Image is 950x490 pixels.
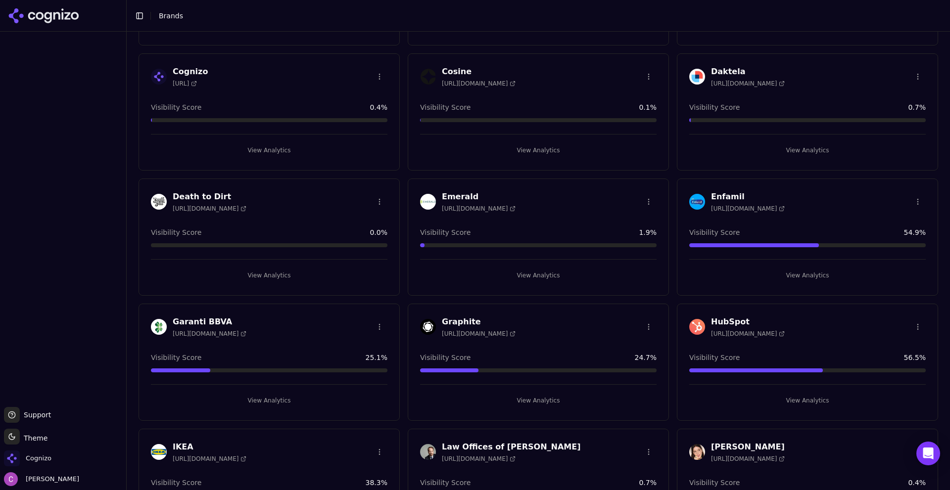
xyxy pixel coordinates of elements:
span: [URL][DOMAIN_NAME] [173,330,246,338]
span: Visibility Score [420,353,471,362]
img: Death to Dirt [151,194,167,210]
img: Daktela [689,69,705,85]
span: 0.7 % [908,102,926,112]
span: 0.0 % [370,227,387,237]
h3: IKEA [173,441,246,453]
span: Visibility Score [689,227,740,237]
nav: breadcrumb [159,11,922,21]
span: Visibility Score [151,478,201,488]
span: Cognizo [26,454,51,463]
img: IKEA [151,444,167,460]
span: 56.5 % [904,353,926,362]
span: Visibility Score [151,102,201,112]
h3: Graphite [442,316,516,328]
span: Visibility Score [689,478,740,488]
span: [URL][DOMAIN_NAME] [711,80,785,88]
button: View Analytics [151,267,387,283]
button: View Analytics [689,393,926,408]
img: Cosine [420,69,436,85]
img: Cognizo [151,69,167,85]
h3: [PERSON_NAME] [711,441,785,453]
span: 0.4 % [370,102,387,112]
span: [URL][DOMAIN_NAME] [442,455,516,463]
button: Open user button [4,472,79,486]
span: Visibility Score [151,353,201,362]
span: [URL][DOMAIN_NAME] [442,80,516,88]
div: Open Intercom Messenger [916,442,940,465]
img: Law Offices of Norman J. Homen [420,444,436,460]
span: 0.7 % [639,478,657,488]
button: Open organization switcher [4,450,51,466]
img: Lisa Eldridge [689,444,705,460]
span: Brands [159,12,183,20]
h3: Garanti BBVA [173,316,246,328]
button: View Analytics [151,393,387,408]
span: 25.1 % [366,353,387,362]
span: Visibility Score [420,478,471,488]
span: 0.4 % [908,478,926,488]
span: Visibility Score [420,227,471,237]
span: Visibility Score [420,102,471,112]
span: Theme [20,434,47,442]
span: 38.3 % [366,478,387,488]
span: [URL] [173,80,197,88]
button: View Analytics [689,267,926,283]
span: [URL][DOMAIN_NAME] [442,205,516,213]
img: Garanti BBVA [151,319,167,335]
span: Visibility Score [689,353,740,362]
span: 24.7 % [635,353,657,362]
h3: Death to Dirt [173,191,246,203]
button: View Analytics [689,142,926,158]
span: 54.9 % [904,227,926,237]
img: HubSpot [689,319,705,335]
h3: Enfamil [711,191,785,203]
span: [URL][DOMAIN_NAME] [442,330,516,338]
h3: Cosine [442,66,516,78]
img: Graphite [420,319,436,335]
img: Emerald [420,194,436,210]
h3: Cognizo [173,66,208,78]
img: Enfamil [689,194,705,210]
button: View Analytics [420,393,657,408]
span: 0.1 % [639,102,657,112]
h3: Emerald [442,191,516,203]
img: Cognizo [4,450,20,466]
img: Chris Abouraad [4,472,18,486]
span: 1.9 % [639,227,657,237]
h3: HubSpot [711,316,785,328]
span: [URL][DOMAIN_NAME] [173,205,246,213]
span: [URL][DOMAIN_NAME] [711,455,785,463]
span: Visibility Score [151,227,201,237]
span: [PERSON_NAME] [22,475,79,484]
button: View Analytics [420,142,657,158]
button: View Analytics [420,267,657,283]
button: View Analytics [151,142,387,158]
h3: Daktela [711,66,785,78]
h3: Law Offices of [PERSON_NAME] [442,441,580,453]
span: [URL][DOMAIN_NAME] [711,330,785,338]
span: [URL][DOMAIN_NAME] [173,455,246,463]
span: [URL][DOMAIN_NAME] [711,205,785,213]
span: Support [20,410,51,420]
span: Visibility Score [689,102,740,112]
